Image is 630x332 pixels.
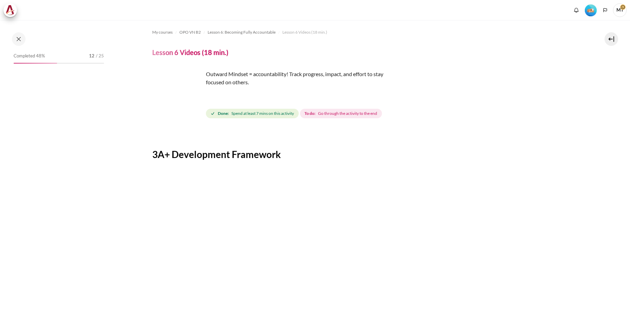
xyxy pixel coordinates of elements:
span: Spend at least 7 mins on this activity [231,110,294,117]
img: Level #2 [585,4,597,16]
div: Show notification window with no new notifications [571,5,581,15]
span: 12 [89,53,94,59]
span: My courses [152,29,173,35]
strong: Done: [218,110,229,117]
span: OPO VN B2 [179,29,201,35]
span: / 25 [96,53,104,59]
a: My courses [152,28,173,36]
a: User menu [613,3,627,17]
a: Level #2 [582,4,599,16]
a: OPO VN B2 [179,28,201,36]
p: Outward Mindset = accountability! Track progress, impact, and effort to stay focused on others. [152,70,390,86]
nav: Navigation bar [152,27,582,38]
span: Go through the activity to the end [318,110,377,117]
span: Lesson 6: Becoming Fully Accountable [208,29,276,35]
div: Completion requirements for Lesson 6 Videos (18 min.) [206,107,383,120]
button: Languages [600,5,610,15]
strong: To do: [304,110,315,117]
a: Architeck Architeck [3,3,20,17]
span: MT [613,3,627,17]
a: Lesson 6 Videos (18 min.) [282,28,327,36]
div: 48% [14,63,57,64]
span: Lesson 6 Videos (18 min.) [282,29,327,35]
a: Lesson 6: Becoming Fully Accountable [208,28,276,36]
h2: 3A+ Development Framework [152,148,582,160]
span: Completed 48% [14,53,45,59]
img: Architeck [5,5,15,15]
img: dsffd [152,70,203,121]
h4: Lesson 6 Videos (18 min.) [152,48,228,57]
